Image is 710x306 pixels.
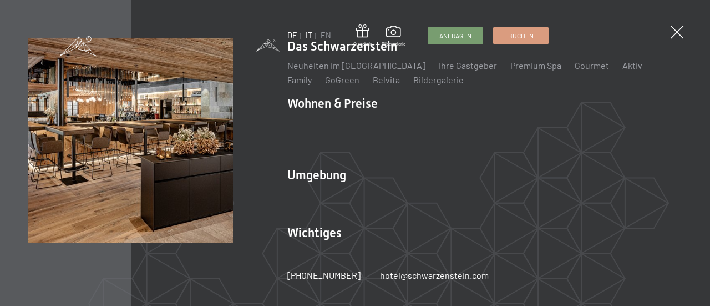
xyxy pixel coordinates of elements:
[353,24,372,47] a: Gutschein
[287,31,297,40] a: DE
[428,27,483,44] a: Anfragen
[508,31,534,41] span: Buchen
[373,74,400,85] a: Belvita
[622,60,642,71] a: Aktiv
[382,26,405,47] a: Bildergalerie
[325,74,359,85] a: GoGreen
[287,60,425,71] a: Neuheiten im [GEOGRAPHIC_DATA]
[287,74,312,85] a: Family
[510,60,561,71] a: Premium Spa
[287,270,361,280] span: [PHONE_NUMBER]
[439,31,471,41] span: Anfragen
[413,74,464,85] a: Bildergalerie
[382,41,405,47] span: Bildergalerie
[575,60,609,71] a: Gourmet
[287,269,361,282] a: [PHONE_NUMBER]
[353,41,372,47] span: Gutschein
[321,31,331,40] a: EN
[380,269,489,282] a: hotel@schwarzenstein.com
[439,60,497,71] a: Ihre Gastgeber
[306,31,312,40] a: IT
[494,27,548,44] a: Buchen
